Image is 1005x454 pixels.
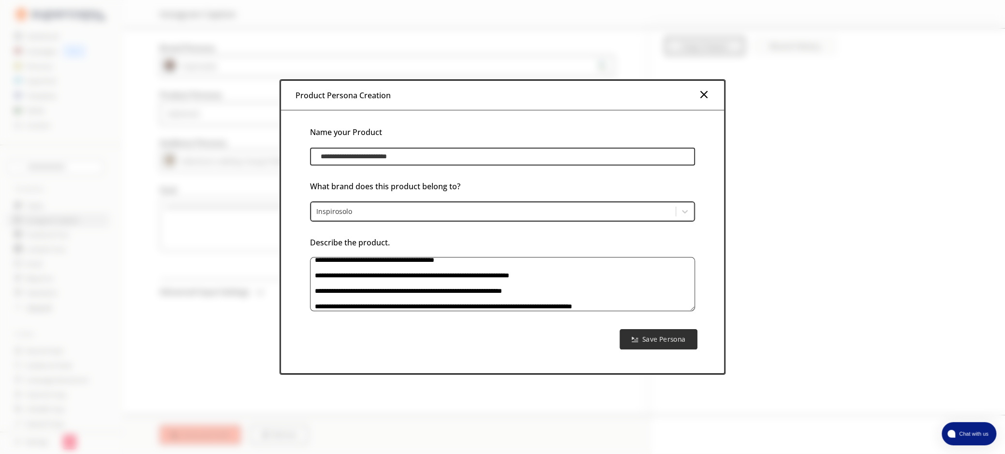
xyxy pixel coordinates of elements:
[698,89,709,102] button: Close
[942,422,996,445] button: atlas-launcher
[310,179,695,194] h3: What brand does this product belong to?
[296,88,391,103] h3: Product Persona Creation
[310,148,695,166] input: product-persona-input-input
[955,430,990,438] span: Chat with us
[642,335,685,344] b: Save Persona
[698,89,709,100] img: Close
[620,329,697,349] button: Save Persona
[310,125,695,139] h3: Name your Product
[310,235,695,250] h3: Describe the product.
[310,257,695,311] textarea: product-persona-input-textarea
